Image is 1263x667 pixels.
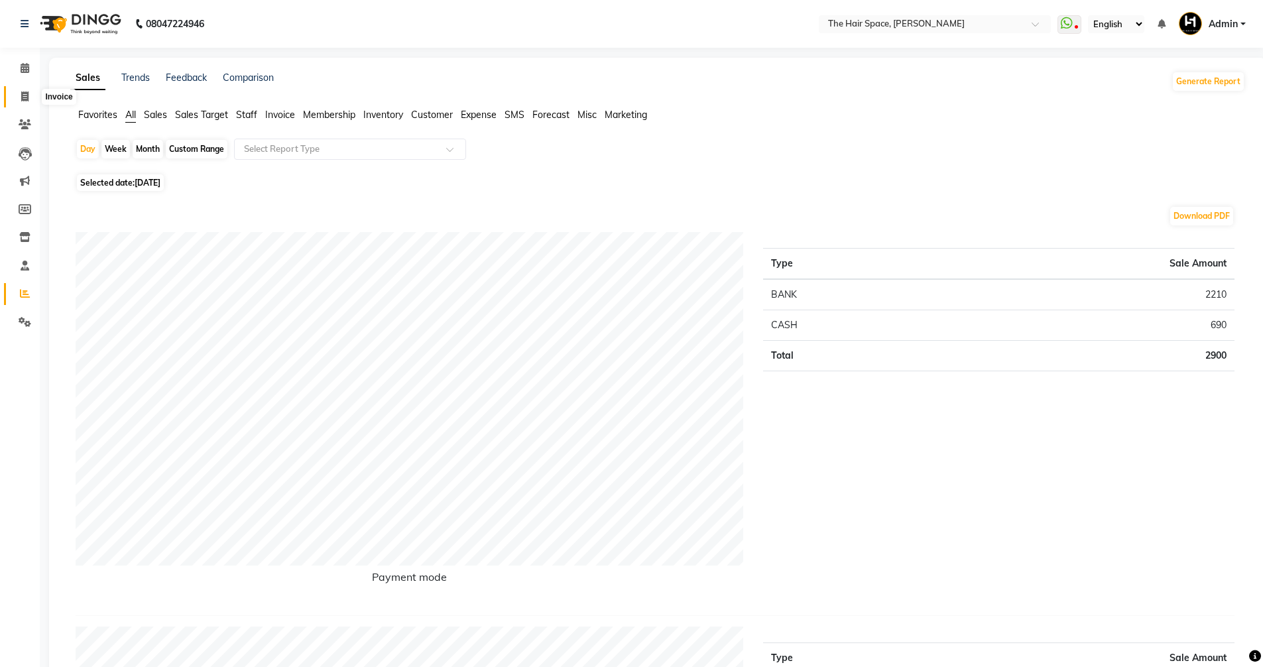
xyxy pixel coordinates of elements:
img: Admin [1179,12,1202,35]
span: Favorites [78,109,117,121]
div: Day [77,140,99,158]
div: Week [101,140,130,158]
button: Generate Report [1173,72,1244,91]
div: Invoice [42,89,76,105]
img: logo [34,5,125,42]
span: All [125,109,136,121]
span: Membership [303,109,355,121]
td: 2900 [937,341,1234,371]
a: Sales [70,66,105,90]
b: 08047224946 [146,5,204,42]
span: SMS [505,109,524,121]
span: Invoice [265,109,295,121]
td: Total [763,341,936,371]
span: Inventory [363,109,403,121]
td: 690 [937,310,1234,341]
h6: Payment mode [76,571,743,589]
span: Sales [144,109,167,121]
td: CASH [763,310,936,341]
a: Comparison [223,72,274,84]
span: Staff [236,109,257,121]
span: Customer [411,109,453,121]
div: Custom Range [166,140,227,158]
span: Expense [461,109,497,121]
span: Sales Target [175,109,228,121]
a: Feedback [166,72,207,84]
span: Marketing [605,109,647,121]
th: Sale Amount [937,249,1234,280]
span: Forecast [532,109,570,121]
a: Trends [121,72,150,84]
span: Admin [1209,17,1238,31]
span: Selected date: [77,174,164,191]
span: Misc [577,109,597,121]
td: BANK [763,279,936,310]
div: Month [133,140,163,158]
span: [DATE] [135,178,160,188]
button: Download PDF [1170,207,1233,225]
td: 2210 [937,279,1234,310]
th: Type [763,249,936,280]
